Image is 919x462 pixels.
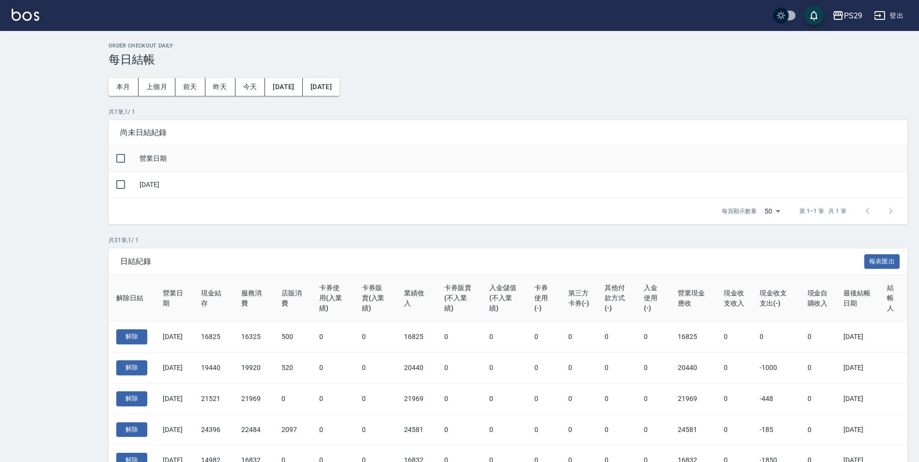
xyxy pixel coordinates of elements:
[482,322,527,353] td: 0
[116,422,147,437] button: 解除
[354,353,396,384] td: 0
[836,353,879,384] td: [DATE]
[193,353,234,384] td: 19440
[716,353,752,384] td: 0
[752,414,799,445] td: -185
[155,383,193,414] td: [DATE]
[396,414,436,445] td: 24581
[597,414,636,445] td: 0
[436,322,482,353] td: 0
[234,383,274,414] td: 21969
[716,275,752,322] th: 現金收支收入
[354,414,396,445] td: 0
[836,383,879,414] td: [DATE]
[116,391,147,406] button: 解除
[752,322,799,353] td: 0
[109,53,907,66] h3: 每日結帳
[800,322,836,353] td: 0
[234,275,274,322] th: 服務消費
[274,275,312,322] th: 店販消費
[482,414,527,445] td: 0
[752,383,799,414] td: -448
[109,108,907,116] p: 共 1 筆, 1 / 1
[844,10,862,22] div: PS29
[234,353,274,384] td: 19920
[132,171,907,198] td: [DATE]
[303,78,340,96] button: [DATE]
[836,322,879,353] td: [DATE]
[139,78,175,96] button: 上個月
[482,353,527,384] td: 0
[265,78,302,96] button: [DATE]
[274,383,312,414] td: 0
[193,275,234,322] th: 現金結存
[597,353,636,384] td: 0
[109,275,155,322] th: 解除日結
[175,78,205,96] button: 前天
[274,353,312,384] td: 520
[636,322,670,353] td: 0
[752,353,799,384] td: -1000
[436,414,482,445] td: 0
[312,383,354,414] td: 0
[396,353,436,384] td: 20440
[527,275,561,322] th: 卡券使用(-)
[155,353,193,384] td: [DATE]
[527,383,561,414] td: 0
[527,414,561,445] td: 0
[561,353,597,384] td: 0
[864,256,900,265] a: 報表匯出
[828,6,866,26] button: PS29
[597,322,636,353] td: 0
[193,322,234,353] td: 16825
[234,414,274,445] td: 22484
[670,322,716,353] td: 16825
[116,360,147,375] button: 解除
[132,146,907,172] th: 營業日期
[312,322,354,353] td: 0
[561,322,597,353] td: 0
[670,383,716,414] td: 21969
[274,322,312,353] td: 500
[155,275,193,322] th: 營業日期
[561,383,597,414] td: 0
[636,383,670,414] td: 0
[597,383,636,414] td: 0
[109,43,907,49] h2: Order checkout daily
[836,414,879,445] td: [DATE]
[234,322,274,353] td: 16325
[799,207,846,216] p: 第 1–1 筆 共 1 筆
[193,383,234,414] td: 21521
[312,414,354,445] td: 0
[354,322,396,353] td: 0
[561,275,597,322] th: 第三方卡券(-)
[436,353,482,384] td: 0
[870,7,907,25] button: 登出
[120,257,864,266] span: 日結紀錄
[12,9,39,21] img: Logo
[864,254,900,269] button: 報表匯出
[670,275,716,322] th: 營業現金應收
[722,207,757,216] p: 每頁顯示數量
[155,414,193,445] td: [DATE]
[836,275,879,322] th: 最後結帳日期
[436,383,482,414] td: 0
[109,236,907,245] p: 共 31 筆, 1 / 1
[482,275,527,322] th: 入金儲值(不入業績)
[116,329,147,344] button: 解除
[716,322,752,353] td: 0
[396,322,436,353] td: 16825
[800,353,836,384] td: 0
[527,353,561,384] td: 0
[636,353,670,384] td: 0
[752,275,799,322] th: 現金收支支出(-)
[354,275,396,322] th: 卡券販賣(入業績)
[482,383,527,414] td: 0
[716,414,752,445] td: 0
[761,198,784,224] div: 50
[312,353,354,384] td: 0
[636,414,670,445] td: 0
[670,414,716,445] td: 24581
[354,383,396,414] td: 0
[527,322,561,353] td: 0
